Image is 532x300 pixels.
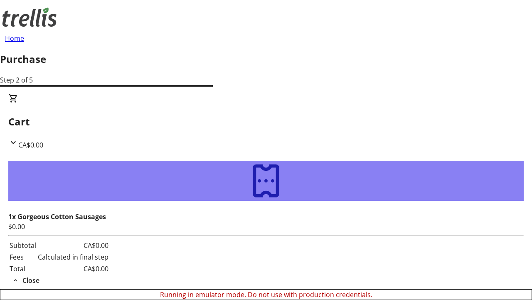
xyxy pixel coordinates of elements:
[37,252,109,262] td: Calculated in final step
[18,140,43,150] span: CA$0.00
[8,222,524,232] div: $0.00
[8,93,524,150] div: CartCA$0.00
[9,263,37,274] td: Total
[9,252,37,262] td: Fees
[8,212,106,221] strong: 1x Gorgeous Cotton Sausages
[37,263,109,274] td: CA$0.00
[9,240,37,251] td: Subtotal
[8,275,43,285] button: Close
[8,114,524,129] h2: Cart
[37,240,109,251] td: CA$0.00
[22,275,39,285] span: Close
[8,150,524,286] div: CartCA$0.00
